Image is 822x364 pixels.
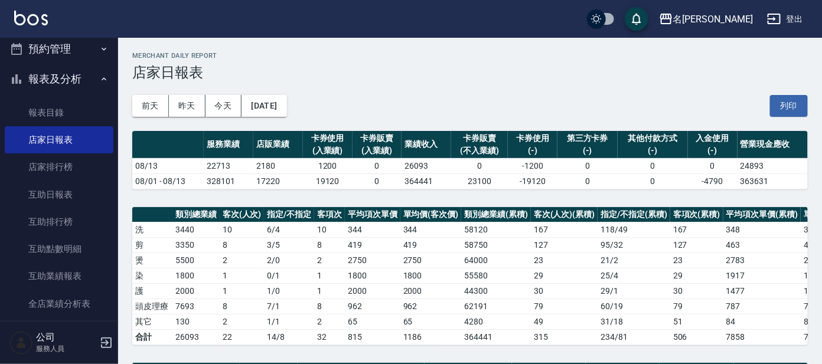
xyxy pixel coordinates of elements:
[172,252,220,268] td: 5500
[670,314,723,329] td: 51
[264,268,314,283] td: 0 / 1
[400,252,462,268] td: 2750
[314,283,345,299] td: 1
[132,329,172,345] td: 合計
[511,132,554,145] div: 卡券使用
[172,237,220,252] td: 3350
[598,299,670,314] td: 60 / 19
[314,237,345,252] td: 8
[691,132,735,145] div: 入金使用
[132,131,808,189] table: a dense table
[132,52,808,60] h2: Merchant Daily Report
[220,283,265,299] td: 1
[400,329,462,345] td: 1186
[5,64,113,94] button: 報表及分析
[461,237,531,252] td: 58750
[264,207,314,222] th: 指定/不指定
[400,222,462,237] td: 344
[314,268,345,283] td: 1
[264,252,314,268] td: 2 / 0
[531,299,598,314] td: 79
[220,329,265,345] td: 22
[598,268,670,283] td: 25 / 4
[345,314,400,329] td: 65
[264,222,314,237] td: 6 / 4
[670,299,723,314] td: 79
[461,299,531,314] td: 62191
[132,158,204,173] td: 08/13
[172,314,220,329] td: 130
[451,173,508,189] td: 23100
[172,299,220,314] td: 7693
[204,131,253,159] th: 服務業績
[723,252,801,268] td: 2783
[738,173,808,189] td: 363631
[220,314,265,329] td: 2
[306,132,350,145] div: 卡券使用
[670,222,723,237] td: 167
[9,331,33,355] img: Person
[5,263,113,290] a: 互助業績報表
[253,158,303,173] td: 2180
[345,222,400,237] td: 344
[264,299,314,314] td: 7 / 1
[508,173,557,189] td: -19120
[314,222,345,237] td: 10
[264,283,314,299] td: 1 / 0
[560,145,615,157] div: (-)
[220,207,265,222] th: 客次(人次)
[220,268,265,283] td: 1
[557,158,618,173] td: 0
[5,290,113,317] a: 全店業績分析表
[172,283,220,299] td: 2000
[5,235,113,263] a: 互助點數明細
[723,283,801,299] td: 1477
[169,95,206,117] button: 昨天
[723,237,801,252] td: 463
[688,158,738,173] td: 0
[220,299,265,314] td: 8
[723,207,801,222] th: 平均項次單價(累積)
[454,145,505,157] div: (不入業績)
[132,268,172,283] td: 染
[14,11,48,25] img: Logo
[314,299,345,314] td: 8
[314,252,345,268] td: 2
[531,237,598,252] td: 127
[508,158,557,173] td: -1200
[618,158,688,173] td: 0
[621,132,685,145] div: 其他付款方式
[511,145,554,157] div: (-)
[242,95,286,117] button: [DATE]
[461,314,531,329] td: 4280
[618,173,688,189] td: 0
[206,95,242,117] button: 今天
[738,131,808,159] th: 營業現金應收
[306,145,350,157] div: (入業績)
[531,283,598,299] td: 30
[36,332,96,343] h5: 公司
[132,283,172,299] td: 護
[400,299,462,314] td: 962
[691,145,735,157] div: (-)
[5,34,113,64] button: 預約管理
[220,237,265,252] td: 8
[132,64,808,81] h3: 店家日報表
[531,207,598,222] th: 客次(人次)(累積)
[264,237,314,252] td: 3 / 5
[355,132,399,145] div: 卡券販賣
[132,237,172,252] td: 剪
[451,158,508,173] td: 0
[400,283,462,299] td: 2000
[670,283,723,299] td: 30
[738,158,808,173] td: 24893
[353,173,402,189] td: 0
[560,132,615,145] div: 第三方卡券
[461,222,531,237] td: 58120
[598,237,670,252] td: 95 / 32
[5,208,113,235] a: 互助排行榜
[132,222,172,237] td: 洗
[264,329,314,345] td: 14/8
[5,317,113,345] a: 設計師業績表
[345,268,400,283] td: 1800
